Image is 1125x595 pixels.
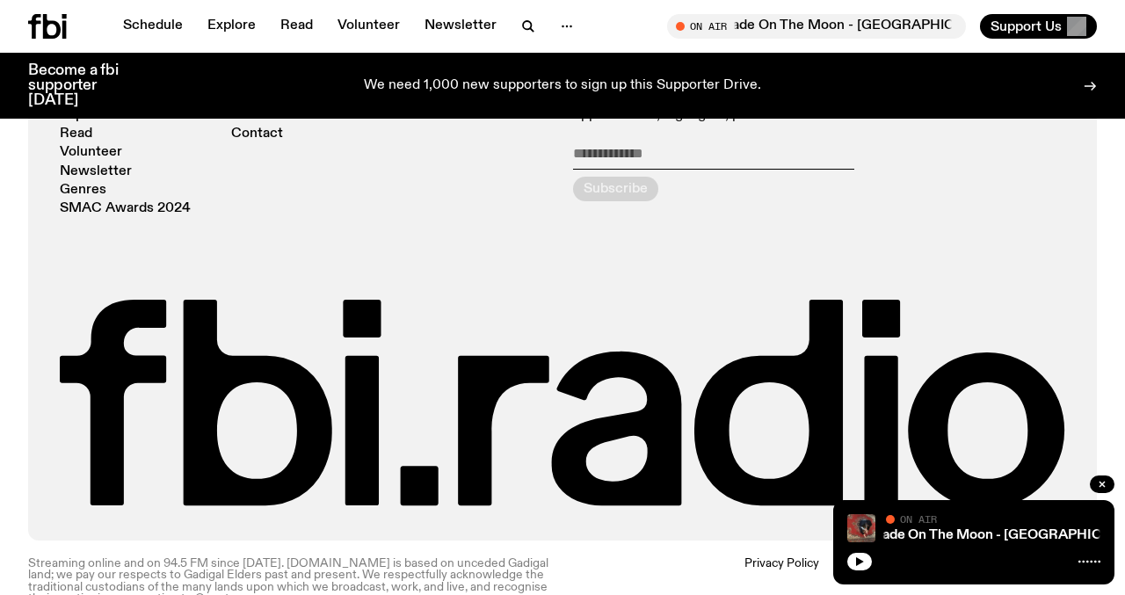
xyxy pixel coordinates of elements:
span: Support Us [991,18,1062,34]
a: Volunteer [327,14,410,39]
a: Schedule [112,14,193,39]
a: Read [270,14,323,39]
a: Newsletter [414,14,507,39]
p: We need 1,000 new supporters to sign up this Supporter Drive. [364,78,761,94]
a: Explore [197,14,266,39]
h3: Become a fbi supporter [DATE] [28,63,141,108]
a: Newsletter [60,165,132,178]
button: On AirMarmalade On The Moon - [GEOGRAPHIC_DATA] [667,14,966,39]
button: Support Us [980,14,1097,39]
a: Read [60,127,92,141]
a: SMAC Awards 2024 [60,202,191,215]
span: On Air [900,513,937,525]
a: Volunteer [60,146,122,159]
img: Tommy - Persian Rug [847,514,875,542]
a: Contact [231,127,283,141]
a: Genres [60,184,106,197]
button: Subscribe [573,177,658,201]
